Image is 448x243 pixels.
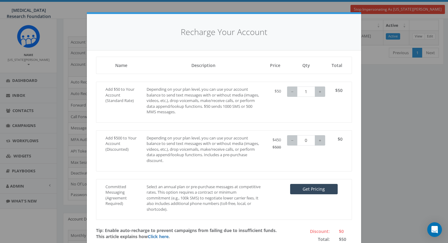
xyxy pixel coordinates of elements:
[339,237,352,241] h5: $50
[331,137,343,141] h5: $0
[105,135,137,152] p: Add $500 to Your Account (Discounted)
[105,86,137,104] p: Add $50 to Your Account (Standard Rate)
[287,86,297,97] button: −
[331,63,343,68] h5: Total
[147,135,261,164] p: Depending on your plan level, you can use your account balance to send text messages with or with...
[331,88,343,93] h5: $50
[147,184,261,212] p: Select an annual plan or pre-purchase messages at competitive rates. This option requires a contr...
[295,229,330,234] h5: Discount:
[315,86,325,97] button: +
[96,227,286,240] p: Tip: Enable auto-recharge to prevent campaigns from failing due to insufficient funds. This artic...
[275,88,281,94] span: $50
[96,26,352,38] h4: Recharge Your Account
[105,63,137,68] h5: Name
[272,137,281,143] span: $450
[339,229,352,234] h5: $0
[290,184,338,194] button: Get Pricing
[290,63,322,68] h5: Qty
[287,135,297,146] button: −
[148,234,169,239] a: Click here
[315,135,325,146] button: +
[147,63,261,68] h5: Description
[105,184,137,206] p: Committed Messaging (Agreement Required)
[295,237,330,241] h5: Total:
[270,63,281,68] h5: Price
[272,144,281,150] span: $500
[147,86,261,115] p: Depending on your plan level, you can use your account balance to send text messages with or with...
[427,222,442,237] div: Open Intercom Messenger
